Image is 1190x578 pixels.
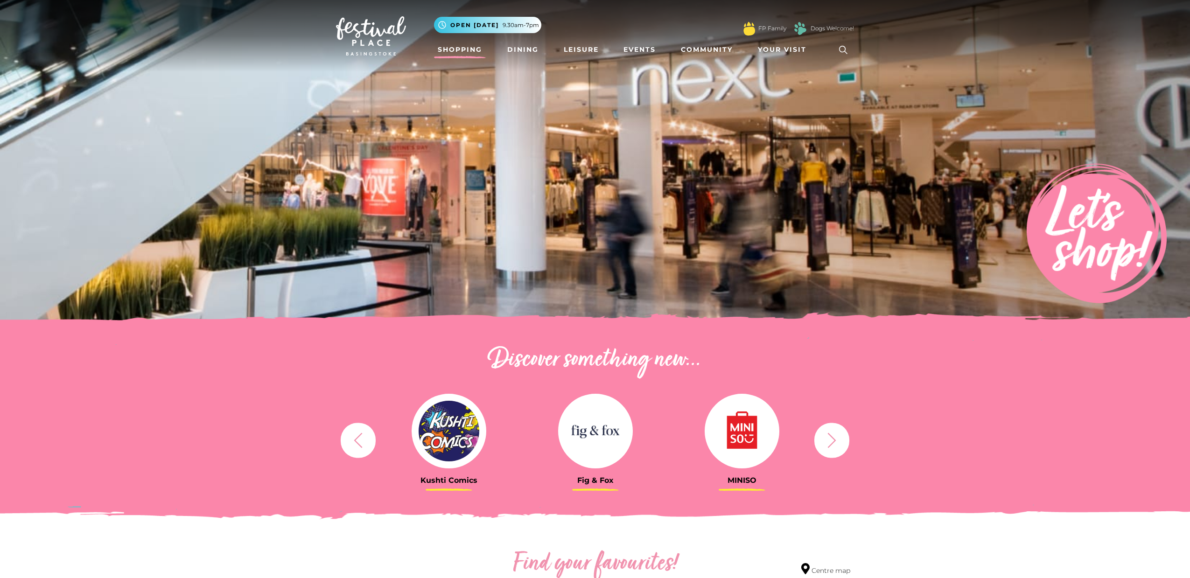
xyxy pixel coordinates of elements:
[434,17,541,33] button: Open [DATE] 9.30am-7pm
[336,345,854,375] h2: Discover something new...
[676,394,808,485] a: MINISO
[677,41,736,58] a: Community
[503,21,539,29] span: 9.30am-7pm
[620,41,659,58] a: Events
[758,45,806,55] span: Your Visit
[504,41,542,58] a: Dining
[758,24,786,33] a: FP Family
[383,476,515,485] h3: Kushti Comics
[529,476,662,485] h3: Fig & Fox
[811,24,854,33] a: Dogs Welcome!
[676,476,808,485] h3: MINISO
[383,394,515,485] a: Kushti Comics
[754,41,815,58] a: Your Visit
[560,41,602,58] a: Leisure
[434,41,486,58] a: Shopping
[450,21,499,29] span: Open [DATE]
[529,394,662,485] a: Fig & Fox
[336,16,406,56] img: Festival Place Logo
[801,563,850,576] a: Centre map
